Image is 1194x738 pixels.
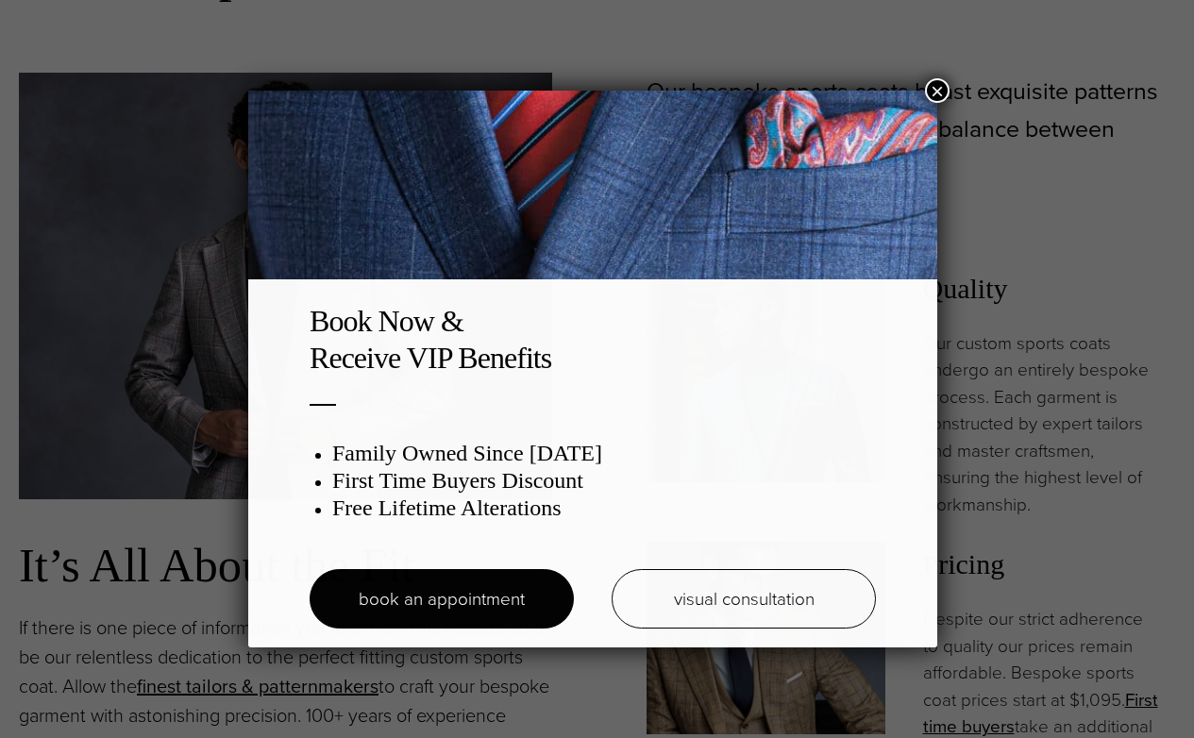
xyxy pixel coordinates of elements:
[310,569,574,629] a: book an appointment
[612,569,876,629] a: visual consultation
[310,303,876,376] h2: Book Now & Receive VIP Benefits
[332,495,876,522] h3: Free Lifetime Alterations
[925,78,950,103] button: Close
[332,440,876,467] h3: Family Owned Since [DATE]
[332,467,876,495] h3: First Time Buyers Discount
[42,13,80,30] span: Chat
